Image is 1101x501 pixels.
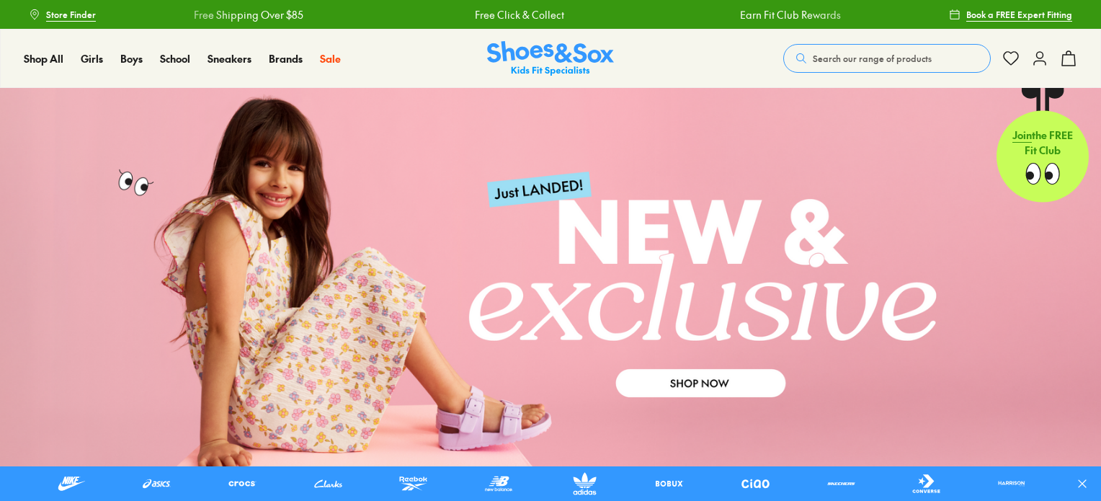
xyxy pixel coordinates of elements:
[208,51,251,66] a: Sneakers
[997,87,1089,203] a: Jointhe FREE Fit Club
[320,51,341,66] a: Sale
[487,41,614,76] a: Shoes & Sox
[120,51,143,66] a: Boys
[813,52,932,65] span: Search our range of products
[81,51,103,66] a: Girls
[29,1,96,27] a: Store Finder
[739,7,840,22] a: Earn Fit Club Rewards
[474,7,563,22] a: Free Click & Collect
[783,44,991,73] button: Search our range of products
[269,51,303,66] a: Brands
[949,1,1072,27] a: Book a FREE Expert Fitting
[1012,128,1032,142] span: Join
[487,41,614,76] img: SNS_Logo_Responsive.svg
[160,51,190,66] a: School
[997,116,1089,169] p: the FREE Fit Club
[966,8,1072,21] span: Book a FREE Expert Fitting
[46,8,96,21] span: Store Finder
[193,7,303,22] a: Free Shipping Over $85
[24,51,63,66] a: Shop All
